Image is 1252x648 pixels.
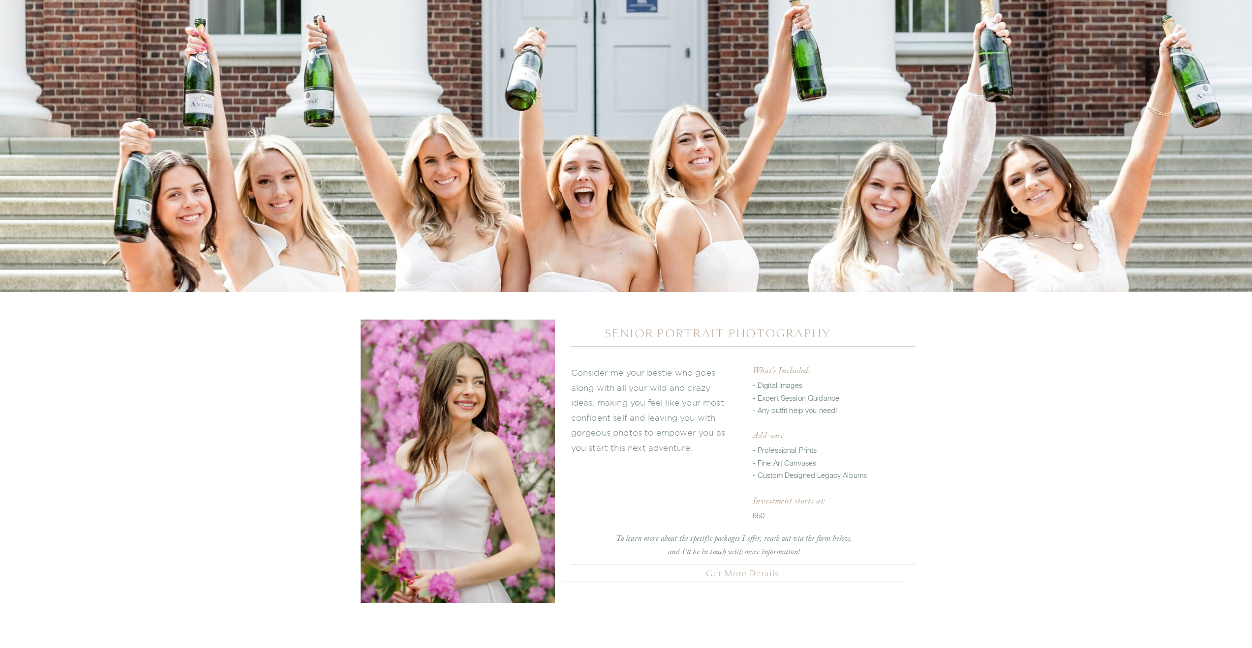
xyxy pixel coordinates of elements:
h2: senior Portrait photography [605,325,864,344]
p: Investment starts at: [753,496,871,505]
p: 650 [753,509,871,522]
p: Consider me your bestie who goes along with all your wild and crazy ideas, making you feel like y... [571,365,730,478]
p: Add-ons: [753,430,871,440]
p: To learn more about the specific packages I offer, reach out via the form below, and I’ll be in t... [612,532,856,542]
a: Get More Details [571,567,915,577]
p: - Digital Images - Expert Session Guidance - Any outfit help you need! [753,379,871,420]
p: What's Included: [753,365,871,375]
p: - Professional Prints - Fine Art Canvases - Custom Designed Legacy Albums [753,444,871,478]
